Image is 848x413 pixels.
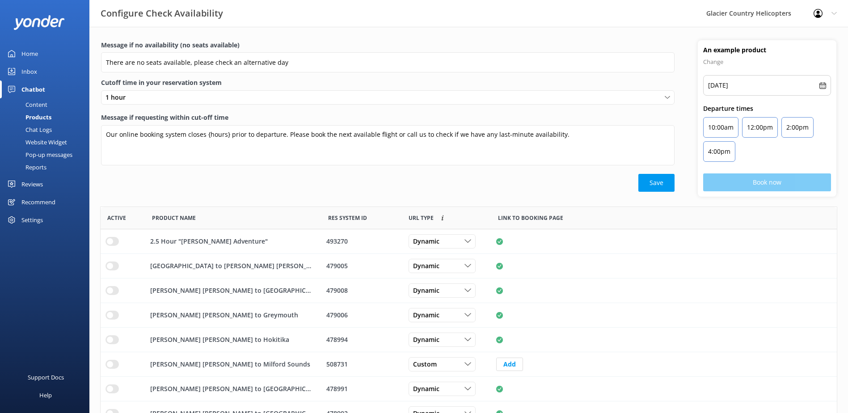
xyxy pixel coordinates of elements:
[326,310,397,320] div: 479006
[328,214,367,222] span: Res System ID
[150,236,268,246] p: 2.5 Hour "[PERSON_NAME] Adventure"
[101,113,675,122] label: Message if requesting within cut-off time
[409,214,434,222] span: Link to booking page
[703,104,831,114] p: Departure times
[326,384,397,394] div: 478991
[5,136,89,148] a: Website Widget
[150,359,310,369] p: [PERSON_NAME] [PERSON_NAME] to Milford Sounds
[21,175,43,193] div: Reviews
[326,286,397,295] div: 479008
[413,236,445,246] span: Dynamic
[747,122,773,133] p: 12:00pm
[326,261,397,271] div: 479005
[708,80,728,91] p: [DATE]
[101,78,675,88] label: Cutoff time in your reservation system
[107,214,126,222] span: Active
[703,46,831,55] h4: An example product
[150,261,311,271] p: [GEOGRAPHIC_DATA] to [PERSON_NAME] [PERSON_NAME]
[5,148,72,161] div: Pop-up messages
[703,56,831,67] p: Change
[5,98,47,111] div: Content
[5,98,89,111] a: Content
[326,359,397,369] div: 508731
[5,161,46,173] div: Reports
[496,358,523,371] button: Add
[28,368,64,386] div: Support Docs
[5,136,67,148] div: Website Widget
[5,111,89,123] a: Products
[413,384,445,394] span: Dynamic
[21,63,37,80] div: Inbox
[13,15,65,30] img: yonder-white-logo.png
[326,236,397,246] div: 493270
[21,45,38,63] div: Home
[101,6,223,21] h3: Configure Check Availability
[101,352,837,377] div: row
[413,261,445,271] span: Dynamic
[101,125,675,165] textarea: Our online booking system closes {hours} prior to departure. Please book the next available fligh...
[708,122,734,133] p: 10:00am
[101,303,837,328] div: row
[150,286,311,295] p: [PERSON_NAME] [PERSON_NAME] to [GEOGRAPHIC_DATA]
[101,52,675,72] input: Enter a message
[150,384,311,394] p: [PERSON_NAME] [PERSON_NAME] to [GEOGRAPHIC_DATA]
[21,211,43,229] div: Settings
[498,214,563,222] span: Link to booking page
[413,335,445,345] span: Dynamic
[5,123,89,136] a: Chat Logs
[21,80,45,98] div: Chatbot
[101,40,675,50] label: Message if no availability (no seats available)
[708,146,730,157] p: 4:00pm
[150,310,298,320] p: [PERSON_NAME] [PERSON_NAME] to Greymouth
[150,335,289,345] p: [PERSON_NAME] [PERSON_NAME] to Hokitika
[101,377,837,401] div: row
[152,214,196,222] span: Product Name
[39,386,52,404] div: Help
[105,93,131,102] span: 1 hour
[413,286,445,295] span: Dynamic
[101,328,837,352] div: row
[101,254,837,278] div: row
[101,229,837,254] div: row
[326,335,397,345] div: 478994
[101,278,837,303] div: row
[21,193,55,211] div: Recommend
[638,174,675,192] button: Save
[5,123,52,136] div: Chat Logs
[5,161,89,173] a: Reports
[5,148,89,161] a: Pop-up messages
[786,122,809,133] p: 2:00pm
[413,359,442,369] span: Custom
[413,310,445,320] span: Dynamic
[5,111,51,123] div: Products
